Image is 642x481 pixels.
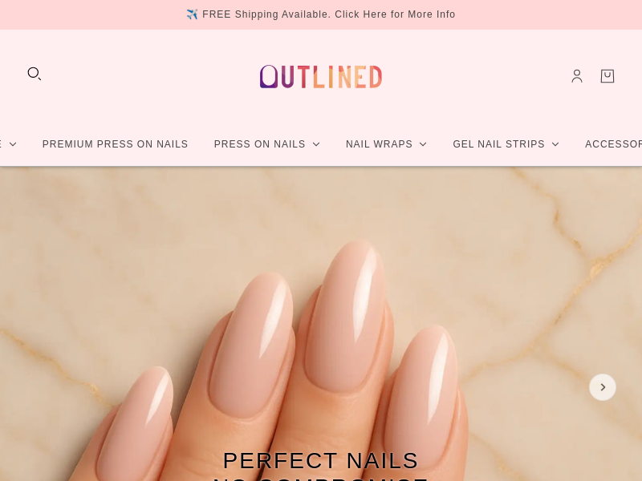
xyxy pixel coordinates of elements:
a: Gel Nail Strips [440,123,572,166]
a: Premium Press On Nails [30,123,201,166]
a: Account [568,67,586,85]
button: Search [26,65,43,83]
a: Outlined [250,42,392,111]
a: Cart [599,67,616,85]
div: ✈️ FREE Shipping Available. Click Here for More Info [186,6,456,23]
a: Nail Wraps [333,123,441,166]
a: Press On Nails [201,123,333,166]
